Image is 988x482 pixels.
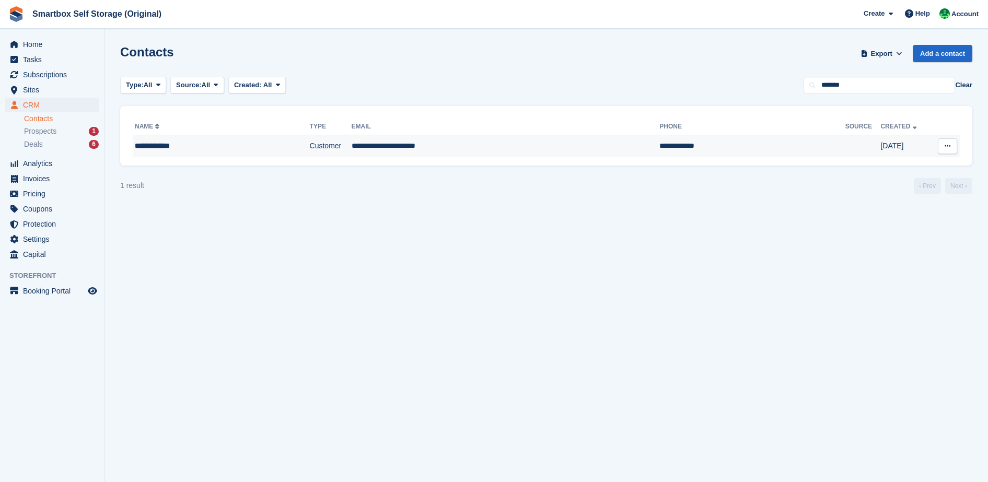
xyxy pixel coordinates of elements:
a: menu [5,232,99,246]
a: Contacts [24,114,99,124]
a: menu [5,98,99,112]
span: Create [864,8,885,19]
span: Invoices [23,171,86,186]
span: Created: [234,81,262,89]
button: Type: All [120,77,166,94]
a: menu [5,171,99,186]
span: All [263,81,272,89]
a: menu [5,67,99,82]
span: CRM [23,98,86,112]
span: Export [871,49,892,59]
span: Help [915,8,930,19]
a: Smartbox Self Storage (Original) [28,5,166,22]
a: menu [5,217,99,231]
th: Type [310,119,352,135]
span: Coupons [23,202,86,216]
a: Next [945,178,972,194]
div: 1 result [120,180,144,191]
span: All [202,80,211,90]
button: Clear [955,80,972,90]
button: Export [858,45,904,62]
span: Protection [23,217,86,231]
a: menu [5,156,99,171]
span: Deals [24,139,43,149]
button: Created: All [228,77,286,94]
td: [DATE] [880,135,931,157]
button: Source: All [170,77,224,94]
a: Prospects 1 [24,126,99,137]
span: Booking Portal [23,284,86,298]
th: Source [845,119,881,135]
a: menu [5,37,99,52]
span: Type: [126,80,144,90]
img: Kayleigh Devlin [939,8,950,19]
h1: Contacts [120,45,174,59]
th: Phone [659,119,845,135]
a: Name [135,123,161,130]
a: menu [5,202,99,216]
nav: Page [912,178,974,194]
td: Customer [310,135,352,157]
span: Home [23,37,86,52]
span: Tasks [23,52,86,67]
span: Capital [23,247,86,262]
a: Created [880,123,919,130]
img: stora-icon-8386f47178a22dfd0bd8f6a31ec36ba5ce8667c1dd55bd0f319d3a0aa187defe.svg [8,6,24,22]
th: Email [352,119,660,135]
div: 6 [89,140,99,149]
a: Deals 6 [24,139,99,150]
span: Analytics [23,156,86,171]
span: Source: [176,80,201,90]
a: menu [5,52,99,67]
span: Pricing [23,186,86,201]
a: Add a contact [913,45,972,62]
a: menu [5,284,99,298]
a: menu [5,83,99,97]
a: Preview store [86,285,99,297]
span: Storefront [9,271,104,281]
span: Settings [23,232,86,246]
span: Subscriptions [23,67,86,82]
a: menu [5,247,99,262]
a: menu [5,186,99,201]
span: Prospects [24,126,56,136]
a: Previous [914,178,941,194]
span: Sites [23,83,86,97]
div: 1 [89,127,99,136]
span: Account [951,9,979,19]
span: All [144,80,153,90]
